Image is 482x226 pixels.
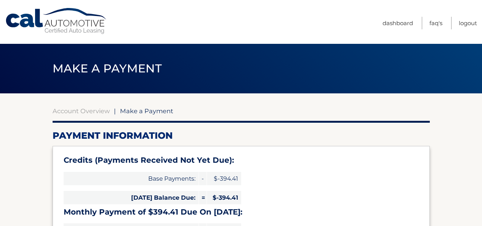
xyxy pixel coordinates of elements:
h2: Payment Information [53,130,430,141]
a: Logout [459,17,477,29]
span: | [114,107,116,115]
span: - [199,172,207,185]
a: Cal Automotive [5,8,108,35]
span: $-394.41 [207,191,241,204]
a: Account Overview [53,107,110,115]
span: Make a Payment [120,107,173,115]
a: Dashboard [383,17,413,29]
span: Make a Payment [53,61,162,75]
a: FAQ's [429,17,442,29]
h3: Monthly Payment of $394.41 Due On [DATE]: [64,207,419,217]
span: [DATE] Balance Due: [64,191,199,204]
span: Base Payments: [64,172,199,185]
span: $-394.41 [207,172,241,185]
span: = [199,191,207,204]
h3: Credits (Payments Received Not Yet Due): [64,155,419,165]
